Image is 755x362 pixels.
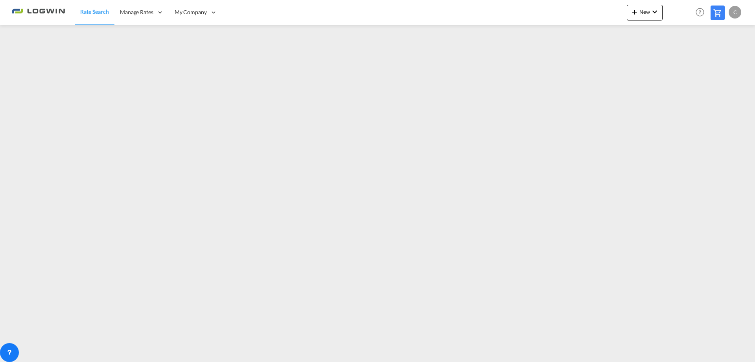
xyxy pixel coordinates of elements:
[175,8,207,16] span: My Company
[630,7,639,17] md-icon: icon-plus 400-fg
[120,8,153,16] span: Manage Rates
[12,4,65,21] img: 2761ae10d95411efa20a1f5e0282d2d7.png
[627,5,663,20] button: icon-plus 400-fgNewicon-chevron-down
[80,8,109,15] span: Rate Search
[693,6,711,20] div: Help
[729,6,741,19] div: C
[630,9,659,15] span: New
[650,7,659,17] md-icon: icon-chevron-down
[693,6,707,19] span: Help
